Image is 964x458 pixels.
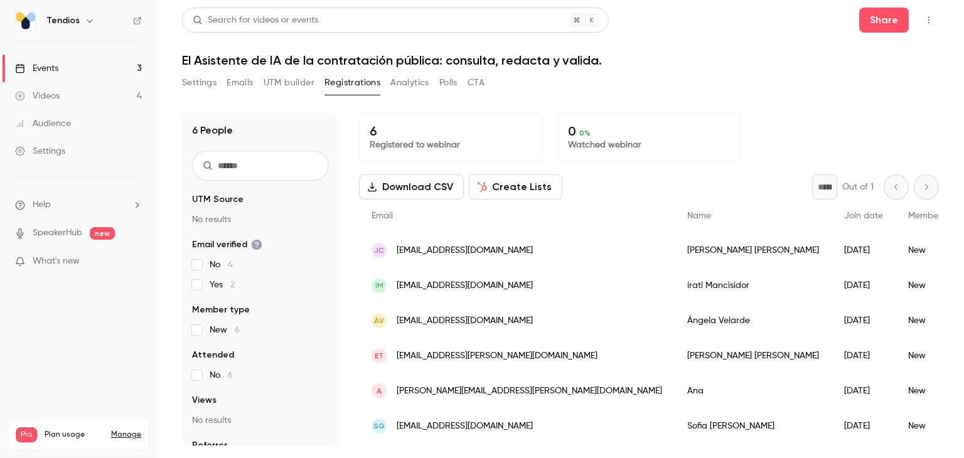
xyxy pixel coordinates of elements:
div: Events [15,62,58,75]
span: A [377,385,382,397]
span: Views [192,394,217,407]
button: Download CSV [359,174,464,200]
button: CTA [468,73,485,93]
span: Join date [844,211,883,220]
div: irati Mancisidor [675,268,832,303]
button: Create Lists [469,174,562,200]
span: [EMAIL_ADDRESS][DOMAIN_NAME] [397,244,533,257]
iframe: Noticeable Trigger [127,256,142,267]
div: [PERSON_NAME] [PERSON_NAME] [675,233,832,268]
button: Analytics [390,73,429,93]
div: [DATE] [832,268,896,303]
div: Sofia [PERSON_NAME] [675,408,832,444]
span: Plan usage [45,430,104,440]
span: Member type [192,304,250,316]
span: No [210,258,233,271]
div: [PERSON_NAME] [PERSON_NAME] [675,338,832,373]
span: JC [374,245,384,256]
p: 0 [568,124,730,139]
span: New [210,324,240,336]
span: No [210,369,233,381]
p: Watched webinar [568,139,730,151]
div: Videos [15,90,60,102]
span: Attended [192,349,234,361]
img: Tendios [16,11,36,31]
p: Out of 1 [842,181,874,193]
span: 6 [235,326,240,334]
h6: Tendios [46,14,80,27]
button: Polls [439,73,458,93]
span: Member type [908,211,962,220]
span: new [90,227,115,240]
button: Registrations [324,73,380,93]
span: ÁV [374,315,384,326]
span: 4 [228,260,233,269]
span: UTM Source [192,193,244,206]
h1: El Asistente de IA de la contratación pública: consulta, redacta y valida. [182,53,939,68]
div: Search for videos or events [193,14,318,27]
span: [EMAIL_ADDRESS][DOMAIN_NAME] [397,314,533,328]
div: Ana [675,373,832,408]
span: iM [375,280,383,291]
span: Email [372,211,393,220]
span: 0 % [579,129,591,137]
a: SpeakerHub [33,226,82,240]
span: ET [375,350,383,361]
div: Settings [15,145,65,157]
span: Pro [16,427,37,442]
div: [DATE] [832,408,896,444]
h1: 6 People [192,123,233,138]
div: Ángela Velarde [675,303,832,338]
div: Audience [15,117,71,130]
p: No results [192,414,329,427]
p: 6 [370,124,532,139]
span: [PERSON_NAME][EMAIL_ADDRESS][PERSON_NAME][DOMAIN_NAME] [397,385,662,398]
span: Name [687,211,711,220]
span: [EMAIL_ADDRESS][DOMAIN_NAME] [397,279,533,292]
button: Settings [182,73,217,93]
span: [EMAIL_ADDRESS][DOMAIN_NAME] [397,420,533,433]
li: help-dropdown-opener [15,198,142,211]
button: Share [859,8,909,33]
p: No results [192,213,329,226]
div: [DATE] [832,233,896,268]
div: [DATE] [832,338,896,373]
span: What's new [33,255,80,268]
button: UTM builder [264,73,314,93]
p: Registered to webinar [370,139,532,151]
span: 2 [230,280,235,289]
div: [DATE] [832,303,896,338]
span: 6 [228,371,233,380]
a: Manage [111,430,141,440]
span: SG [373,420,385,432]
span: [EMAIL_ADDRESS][PERSON_NAME][DOMAIN_NAME] [397,349,597,363]
button: Emails [227,73,253,93]
span: Email verified [192,238,262,251]
div: [DATE] [832,373,896,408]
span: Help [33,198,51,211]
span: Yes [210,279,235,291]
span: Referrer [192,439,227,452]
